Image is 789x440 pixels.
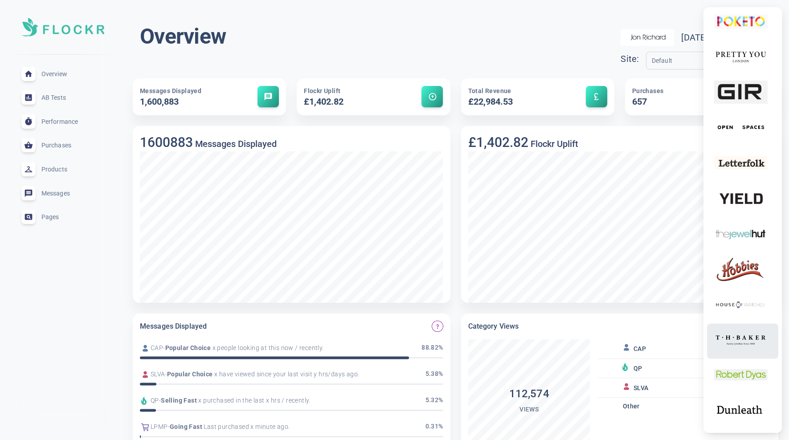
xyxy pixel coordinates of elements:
[714,149,768,177] img: letterfolk
[714,114,768,142] img: getopenspaces
[714,361,768,389] img: robertdyas
[714,184,768,212] img: yielddesign
[714,43,768,71] img: prettyyou
[714,255,768,283] img: hobbies
[714,8,768,36] img: poketo
[714,290,768,318] img: houseofwatches
[714,326,768,354] img: thbaker
[714,396,768,424] img: dunleath
[714,220,768,248] img: jewelhut
[714,78,768,106] img: gir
